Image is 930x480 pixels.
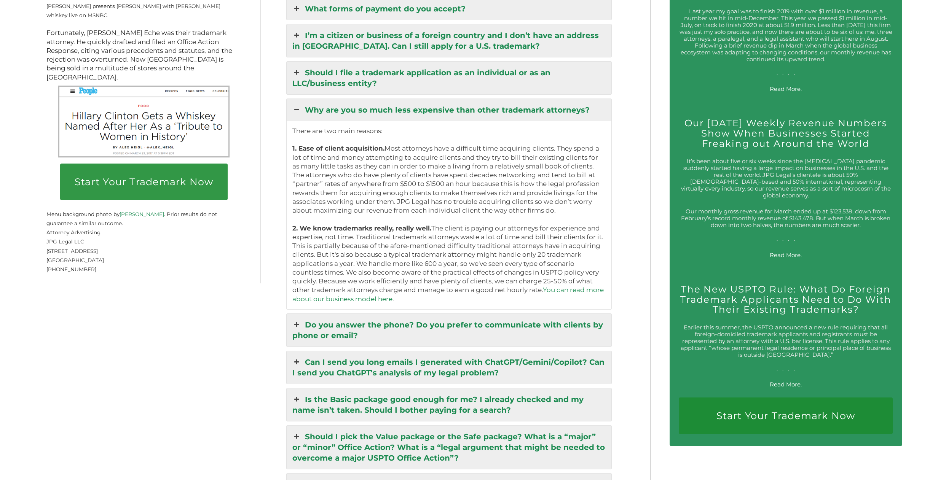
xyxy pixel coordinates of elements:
a: Should I pick the Value package or the Safe package? What is a “major” or “minor” Office Action? ... [287,426,611,469]
a: Read More. [770,251,802,259]
p: Earlier this summer, the USPTO announced a new rule requiring that all foreign-domiciled trademar... [679,324,893,372]
b: 1. Ease of client acquisition. [292,145,384,152]
a: Should I file a trademark application as an individual or as an LLC/business entity? [287,62,611,94]
a: [PERSON_NAME] [120,211,164,217]
a: Read More. [770,85,802,92]
a: I’m a citizen or business of a foreign country and I don’t have an address in [GEOGRAPHIC_DATA]. ... [287,24,611,57]
small: Menu background photo by . Prior results do not guarantee a similar outcome. [46,202,217,226]
p: Last year my goal was to finish 2019 with over $1 million in revenue, a number we hit in mid-Dece... [679,8,893,76]
span: [STREET_ADDRESS] [46,248,98,254]
a: Is the Basic package good enough for me? I already checked and my name isn’t taken. Should I both... [287,388,611,421]
span: JPG Legal LLC [46,238,84,245]
span: Attorney Advertising. [46,229,102,235]
p: It’s been about five or six weeks since the [MEDICAL_DATA] pandemic suddenly started having a lar... [679,158,893,199]
a: Our [DATE] Weekly Revenue Numbers Show When Businesses Started Freaking out Around the World [684,117,888,149]
a: Start Your Trademark Now [60,164,228,200]
a: Why are you so much less expensive than other trademark attorneys? [287,99,611,121]
span: [GEOGRAPHIC_DATA] [46,257,104,263]
img: Rodham Rye People Screenshot [58,86,230,157]
a: You can read more about our business model here [292,286,604,302]
div: Why are you so much less expensive than other trademark attorneys? [287,121,611,309]
p: Our monthly gross revenue for March ended up at $123,538, down from February’s record monthly rev... [679,208,893,242]
b: 2. We know trademarks really, really well. [292,224,431,232]
p: There are two main reasons: Most attorneys have a difficult time acquiring clients. They spend a ... [292,127,606,304]
span: [PHONE_NUMBER] [46,266,96,272]
a: The New USPTO Rule: What Do Foreign Trademark Applicants Need to Do With Their Existing Trademarks? [680,283,892,315]
p: Fortunately, [PERSON_NAME] Eche was their trademark attorney. He quickly drafted and filed an Off... [46,29,241,82]
a: Read More. [770,381,802,388]
a: Start Your Trademark Now [679,397,893,434]
a: Can I send you long emails I generated with ChatGPT/Gemini/Copilot? Can I send you ChatGPT's anal... [287,351,611,384]
small: [PERSON_NAME] presents [PERSON_NAME] with [PERSON_NAME] whiskey live on MSNBC. [46,3,220,18]
a: Do you answer the phone? Do you prefer to communicate with clients by phone or email? [287,314,611,346]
